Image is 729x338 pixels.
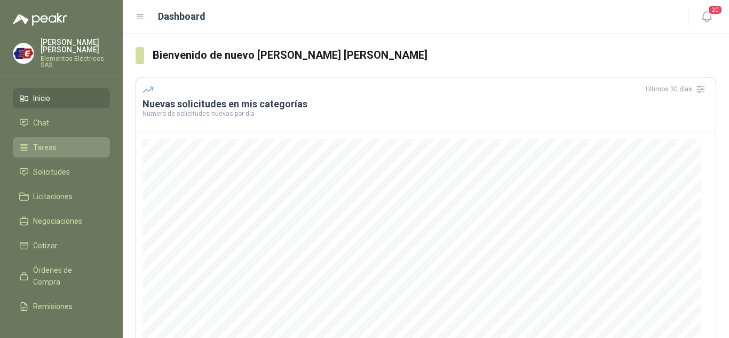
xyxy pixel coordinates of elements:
[697,7,716,27] button: 20
[33,166,70,178] span: Solicitudes
[646,81,709,98] div: Últimos 30 días
[13,296,110,317] a: Remisiones
[33,240,58,251] span: Cotizar
[41,38,110,53] p: [PERSON_NAME] [PERSON_NAME]
[33,191,73,202] span: Licitaciones
[13,113,110,133] a: Chat
[13,137,110,158] a: Tareas
[33,92,50,104] span: Inicio
[33,264,100,288] span: Órdenes de Compra
[153,47,716,64] h3: Bienvenido de nuevo [PERSON_NAME] [PERSON_NAME]
[33,117,49,129] span: Chat
[142,98,709,111] h3: Nuevas solicitudes en mis categorías
[142,111,709,117] p: Número de solicitudes nuevas por día
[13,43,34,64] img: Company Logo
[13,162,110,182] a: Solicitudes
[13,13,67,26] img: Logo peakr
[13,235,110,256] a: Cotizar
[13,186,110,207] a: Licitaciones
[158,9,205,24] h1: Dashboard
[13,88,110,108] a: Inicio
[33,142,57,153] span: Tareas
[33,215,82,227] span: Negociaciones
[41,56,110,68] p: Elementos Eléctricos SAS
[13,211,110,231] a: Negociaciones
[33,301,73,312] span: Remisiones
[708,5,723,15] span: 20
[13,260,110,292] a: Órdenes de Compra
